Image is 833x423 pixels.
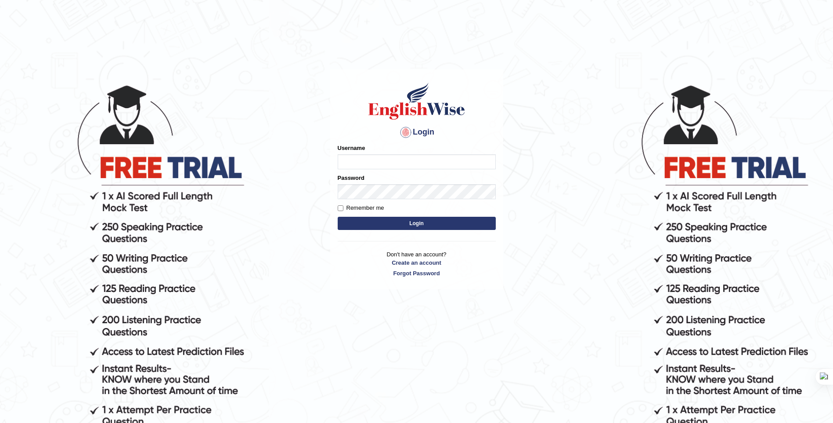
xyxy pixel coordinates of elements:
[338,217,496,230] button: Login
[338,144,365,152] label: Username
[338,259,496,267] a: Create an account
[338,125,496,139] h4: Login
[338,250,496,277] p: Don't have an account?
[338,205,343,211] input: Remember me
[338,269,496,277] a: Forgot Password
[338,174,364,182] label: Password
[367,81,467,121] img: Logo of English Wise sign in for intelligent practice with AI
[338,204,384,212] label: Remember me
